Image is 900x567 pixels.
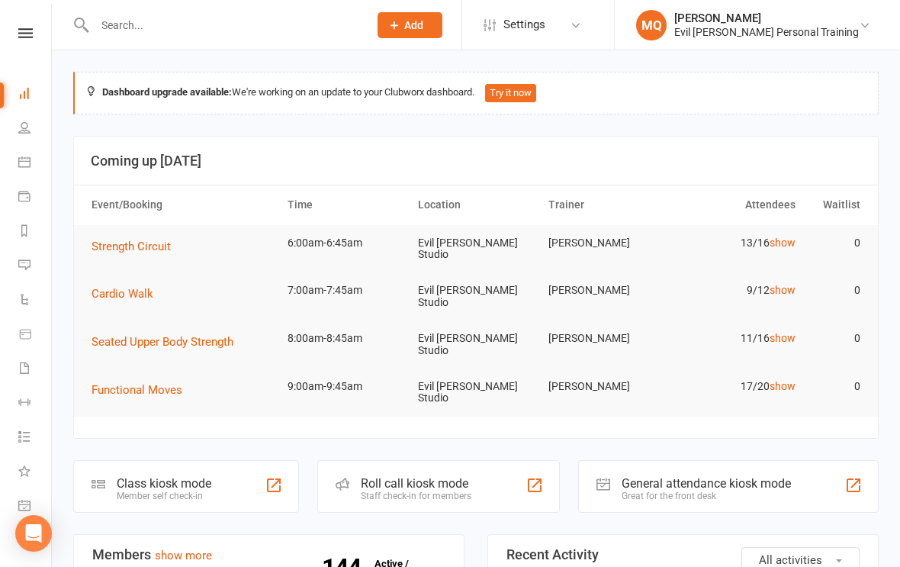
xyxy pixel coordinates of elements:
[542,272,672,308] td: [PERSON_NAME]
[18,112,53,147] a: People
[15,515,52,552] div: Open Intercom Messenger
[411,369,542,417] td: Evil [PERSON_NAME] Studio
[485,84,536,102] button: Try it now
[672,185,802,224] th: Attendees
[506,547,860,562] h3: Recent Activity
[18,78,53,112] a: Dashboard
[411,225,542,273] td: Evil [PERSON_NAME] Studio
[117,476,211,491] div: Class kiosk mode
[281,369,411,404] td: 9:00am-9:45am
[18,215,53,250] a: Reports
[92,285,164,303] button: Cardio Walk
[622,491,791,501] div: Great for the front desk
[155,549,212,562] a: show more
[281,225,411,261] td: 6:00am-6:45am
[85,185,281,224] th: Event/Booking
[802,225,868,261] td: 0
[90,14,358,36] input: Search...
[73,72,879,114] div: We're working on an update to your Clubworx dashboard.
[672,225,802,261] td: 13/16
[672,272,802,308] td: 9/12
[92,381,193,399] button: Functional Moves
[770,284,796,296] a: show
[636,10,667,40] div: MQ
[542,321,672,356] td: [PERSON_NAME]
[361,476,471,491] div: Roll call kiosk mode
[759,553,822,567] span: All activities
[92,547,445,562] h3: Members
[770,380,796,392] a: show
[92,240,171,253] span: Strength Circuit
[92,333,244,351] button: Seated Upper Body Strength
[802,369,868,404] td: 0
[18,490,53,524] a: General attendance kiosk mode
[281,272,411,308] td: 7:00am-7:45am
[91,153,861,169] h3: Coming up [DATE]
[117,491,211,501] div: Member self check-in
[404,19,423,31] span: Add
[672,369,802,404] td: 17/20
[802,272,868,308] td: 0
[770,237,796,249] a: show
[802,185,868,224] th: Waitlist
[18,456,53,490] a: What's New
[411,185,542,224] th: Location
[674,25,859,39] div: Evil [PERSON_NAME] Personal Training
[411,321,542,369] td: Evil [PERSON_NAME] Studio
[92,335,233,349] span: Seated Upper Body Strength
[18,318,53,353] a: Product Sales
[672,321,802,356] td: 11/16
[18,147,53,181] a: Calendar
[542,369,672,404] td: [PERSON_NAME]
[503,8,545,42] span: Settings
[281,321,411,356] td: 8:00am-8:45am
[378,12,442,38] button: Add
[542,185,672,224] th: Trainer
[361,491,471,501] div: Staff check-in for members
[102,86,232,98] strong: Dashboard upgrade available:
[92,383,182,397] span: Functional Moves
[18,181,53,215] a: Payments
[92,237,182,256] button: Strength Circuit
[770,332,796,344] a: show
[802,321,868,356] td: 0
[674,11,859,25] div: [PERSON_NAME]
[411,272,542,321] td: Evil [PERSON_NAME] Studio
[92,287,153,301] span: Cardio Walk
[622,476,791,491] div: General attendance kiosk mode
[281,185,411,224] th: Time
[542,225,672,261] td: [PERSON_NAME]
